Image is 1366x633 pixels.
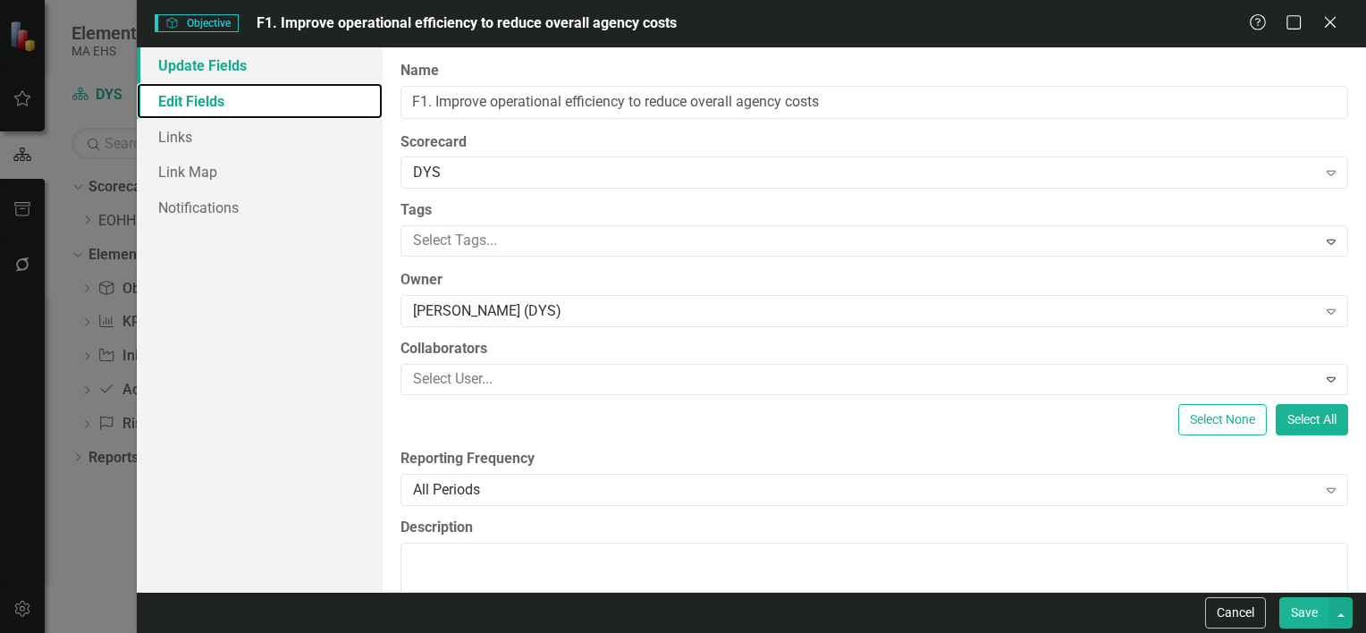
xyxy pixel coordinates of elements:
[137,190,383,225] a: Notifications
[137,154,383,190] a: Link Map
[413,163,1317,183] div: DYS
[1276,404,1348,435] button: Select All
[257,14,677,31] span: F1. Improve operational efficiency to reduce overall agency costs
[1178,404,1267,435] button: Select None
[401,339,1348,359] label: Collaborators
[413,301,1317,322] div: [PERSON_NAME] (DYS)
[401,270,1348,291] label: Owner
[155,14,239,32] span: Objective
[1279,597,1329,629] button: Save
[401,518,1348,538] label: Description
[401,200,1348,221] label: Tags
[1205,597,1266,629] button: Cancel
[401,449,1348,469] label: Reporting Frequency
[137,47,383,83] a: Update Fields
[137,119,383,155] a: Links
[413,479,1317,500] div: All Periods
[137,83,383,119] a: Edit Fields
[401,132,1348,153] label: Scorecard
[401,86,1348,119] input: Objective Name
[401,61,1348,81] label: Name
